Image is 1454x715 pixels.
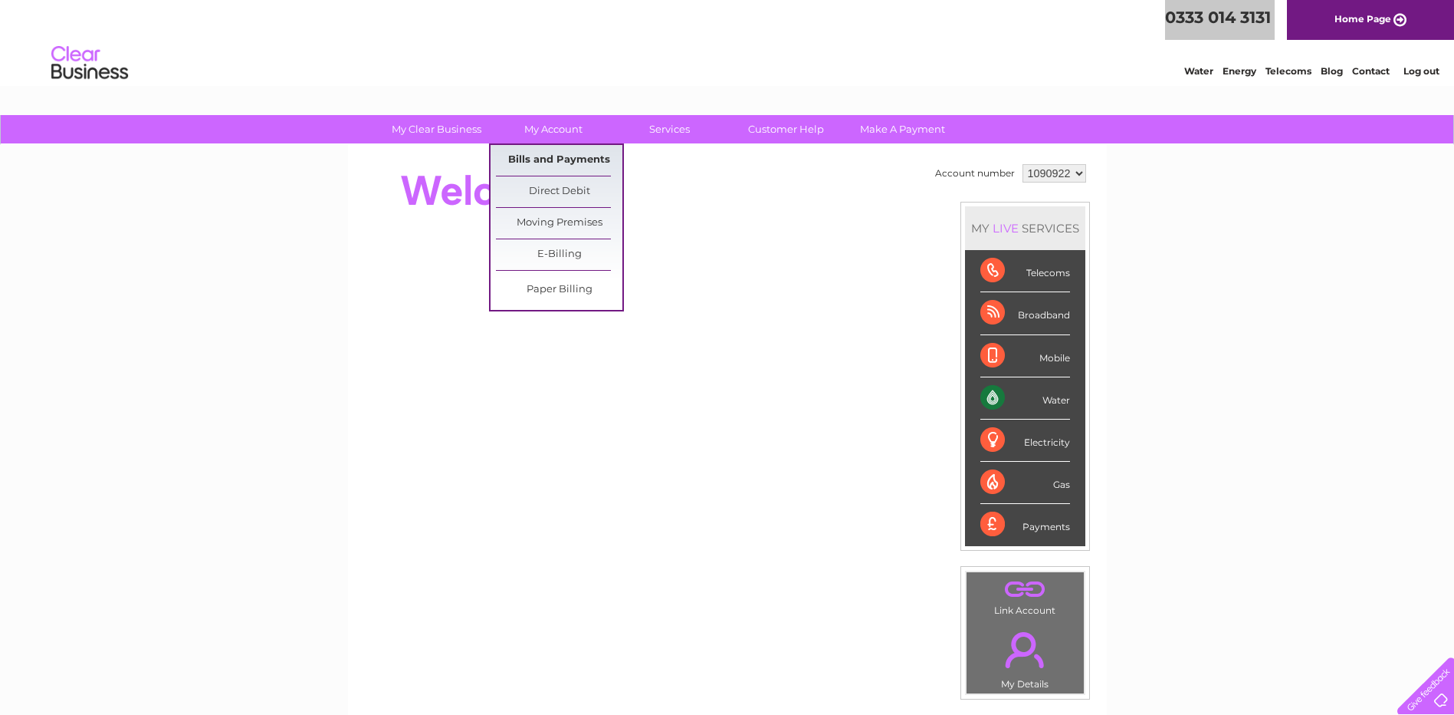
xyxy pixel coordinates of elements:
[51,40,129,87] img: logo.png
[980,250,1070,292] div: Telecoms
[1352,65,1390,77] a: Contact
[496,176,622,207] a: Direct Debit
[496,208,622,239] a: Moving Premises
[980,504,1070,545] div: Payments
[490,115,616,143] a: My Account
[496,145,622,176] a: Bills and Payments
[1223,65,1256,77] a: Energy
[966,619,1085,694] td: My Details
[970,623,1080,677] a: .
[839,115,966,143] a: Make A Payment
[965,206,1085,250] div: MY SERVICES
[980,335,1070,377] div: Mobile
[1403,65,1439,77] a: Log out
[980,292,1070,334] div: Broadband
[1165,8,1271,27] a: 0333 014 3131
[723,115,849,143] a: Customer Help
[970,576,1080,603] a: .
[606,115,733,143] a: Services
[496,275,622,305] a: Paper Billing
[373,115,500,143] a: My Clear Business
[1321,65,1343,77] a: Blog
[990,221,1022,236] div: LIVE
[366,8,1090,74] div: Clear Business is a trading name of Verastar Limited (registered in [GEOGRAPHIC_DATA] No. 3667643...
[980,377,1070,420] div: Water
[980,420,1070,462] div: Electricity
[496,239,622,270] a: E-Billing
[1265,65,1311,77] a: Telecoms
[1184,65,1213,77] a: Water
[931,160,1019,186] td: Account number
[966,572,1085,620] td: Link Account
[980,462,1070,504] div: Gas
